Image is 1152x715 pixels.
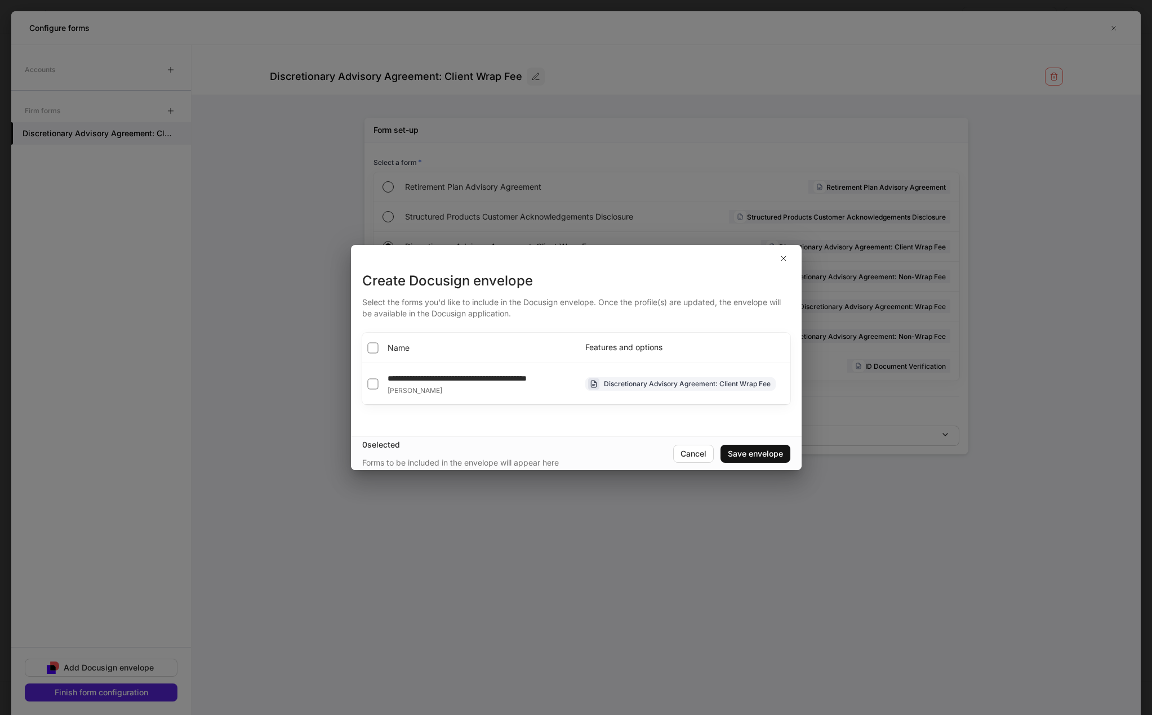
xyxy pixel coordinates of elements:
[362,290,790,319] div: Select the forms you'd like to include in the Docusign envelope. Once the profile(s) are updated,...
[362,457,559,468] div: Forms to be included in the envelope will appear here
[362,272,790,290] div: Create Docusign envelope
[728,448,783,459] div: Save envelope
[604,378,771,389] div: Discretionary Advisory Agreement: Client Wrap Fee
[680,448,706,459] div: Cancel
[673,445,714,463] button: Cancel
[388,386,442,395] span: [PERSON_NAME]
[576,333,790,363] th: Features and options
[362,439,673,450] div: 0 selected
[388,342,410,354] span: Name
[720,445,790,463] button: Save envelope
